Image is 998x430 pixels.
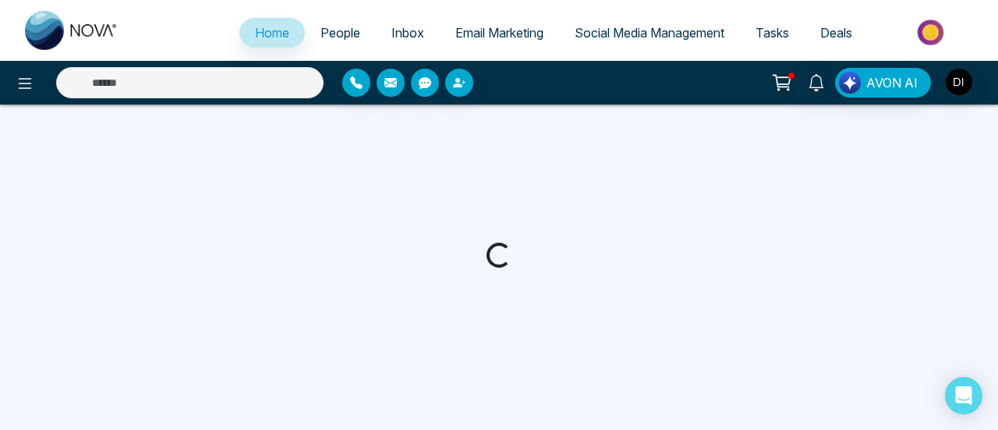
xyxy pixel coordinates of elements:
div: Open Intercom Messenger [945,377,982,414]
span: Social Media Management [575,25,724,41]
button: AVON AI [835,68,931,98]
a: Deals [805,18,868,48]
span: People [320,25,360,41]
span: Deals [820,25,852,41]
img: User Avatar [946,69,972,95]
a: Home [239,18,305,48]
a: Inbox [376,18,440,48]
img: Nova CRM Logo [25,11,119,50]
span: Tasks [756,25,789,41]
span: AVON AI [866,73,918,92]
a: Social Media Management [559,18,740,48]
span: Email Marketing [455,25,543,41]
img: Lead Flow [839,72,861,94]
span: Inbox [391,25,424,41]
img: Market-place.gif [876,15,989,50]
a: People [305,18,376,48]
span: Home [255,25,289,41]
a: Tasks [740,18,805,48]
a: Email Marketing [440,18,559,48]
